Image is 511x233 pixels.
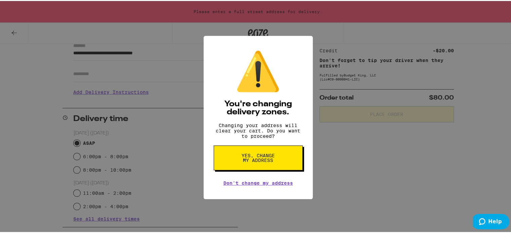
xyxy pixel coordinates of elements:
a: Don't change my address [223,179,293,185]
p: Changing your address will clear your cart. Do you want to proceed? [214,122,303,138]
h2: You're changing delivery zones. [214,99,303,115]
span: Yes, change my address [241,152,275,162]
div: ⚠️ [235,48,282,93]
iframe: Opens a widget where you can find more information [473,213,509,230]
button: Yes, change my address [214,144,303,169]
